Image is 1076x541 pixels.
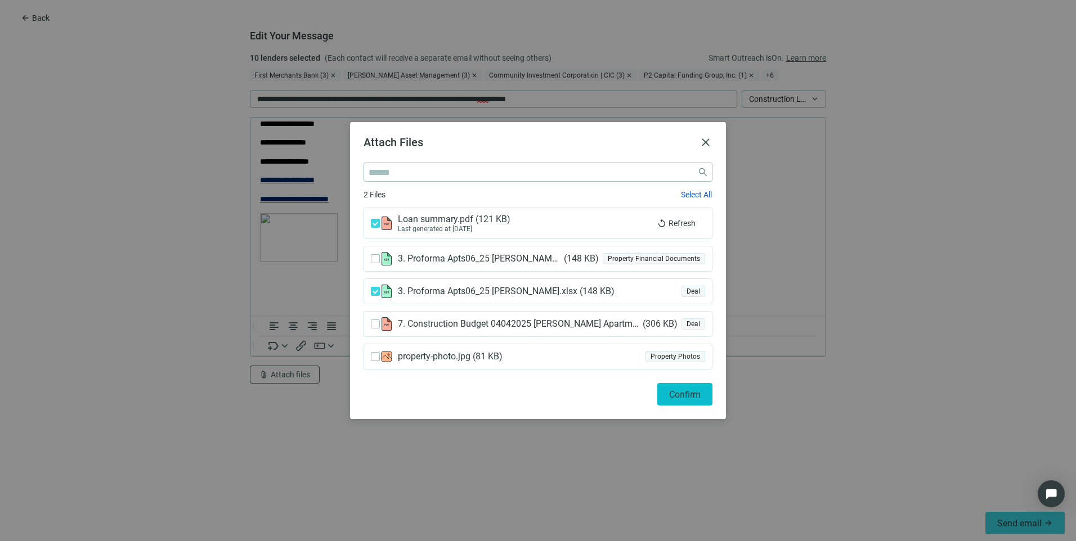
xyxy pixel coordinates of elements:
[603,253,705,265] div: Property Financial Documents
[682,318,705,330] div: Deal
[645,351,705,363] div: Property Photos
[577,286,614,297] span: ( 148 KB )
[680,190,712,200] button: Select All
[10,96,87,144] img: f30671d7-1cce-49bd-afad-428cc4c331aa
[364,188,385,201] span: 2 Files
[648,214,705,232] button: replayRefresh
[657,383,712,405] button: Confirm
[398,214,510,225] span: Loan summary.pdf
[657,219,666,228] span: replay
[669,219,696,228] span: Refresh
[562,253,598,264] span: ( 148 KB )
[398,286,614,297] span: 3. Proforma Apts06_25 [PERSON_NAME].xlsx
[681,190,712,199] span: Select All
[398,351,507,362] span: property-photo.jpg
[398,225,510,233] div: Last generated at [DATE]
[669,389,701,400] span: Confirm
[470,351,507,362] span: ( 81 KB )
[699,136,712,149] button: close
[398,253,598,264] span: 3. Proforma Apts06_25 [PERSON_NAME].xlsx
[1038,480,1065,507] div: Open Intercom Messenger
[398,318,677,330] span: 7. Construction Budget 04042025 [PERSON_NAME] Apartments.pdf
[682,286,705,297] div: Deal
[640,318,677,330] span: ( 306 KB )
[473,214,510,225] span: ( 121 KB )
[364,136,423,149] span: Attach Files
